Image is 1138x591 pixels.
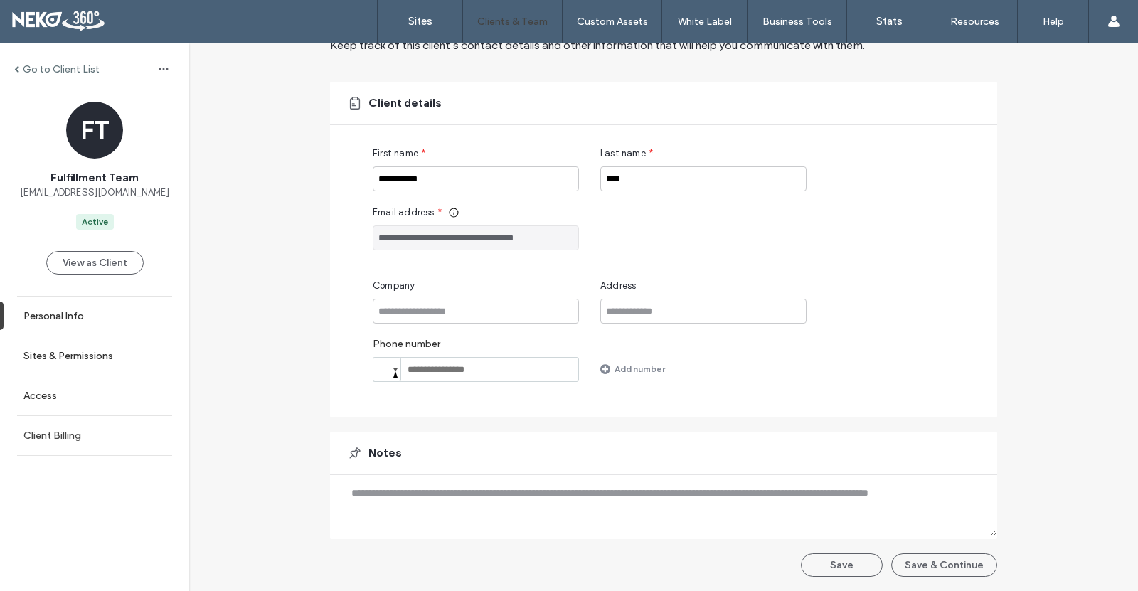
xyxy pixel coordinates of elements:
input: Email address [373,225,579,250]
input: Last name [600,166,807,191]
label: Stats [876,15,903,28]
label: Business Tools [762,16,832,28]
span: Client details [368,95,442,111]
span: Company [373,279,415,293]
span: First name [373,147,418,161]
label: Sites [408,15,432,28]
label: Access [23,390,57,402]
label: Phone number [373,338,579,357]
label: Client Billing [23,430,81,442]
input: Address [600,299,807,324]
label: Help [1043,16,1064,28]
span: Fulfillment Team [50,170,139,186]
span: Last name [600,147,646,161]
div: Active [82,215,108,228]
label: Resources [950,16,999,28]
span: Email address [373,206,435,220]
button: View as Client [46,251,144,275]
span: [EMAIL_ADDRESS][DOMAIN_NAME] [20,186,169,200]
label: Clients & Team [477,16,548,28]
span: Help [32,10,61,23]
input: Company [373,299,579,324]
span: Keep track of this client’s contact details and other information that will help you communicate ... [330,38,865,52]
label: Sites & Permissions [23,350,113,362]
input: First name [373,166,579,191]
button: Save & Continue [891,553,997,577]
label: White Label [678,16,732,28]
label: Personal Info [23,310,84,322]
button: Save [801,553,883,577]
span: Address [600,279,636,293]
div: FT [66,102,123,159]
span: Notes [368,445,402,461]
label: Go to Client List [23,63,100,75]
label: Custom Assets [577,16,648,28]
label: Add number [615,356,665,381]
